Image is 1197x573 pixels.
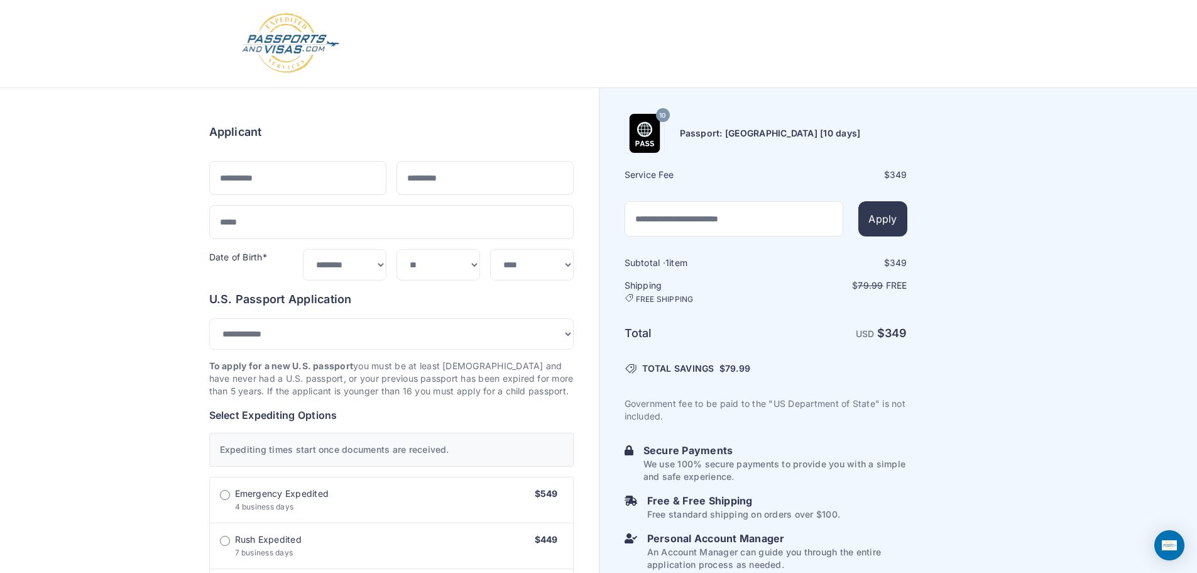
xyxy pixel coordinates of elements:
strong: To apply for a new U.S. passport [209,360,354,371]
span: 79.99 [725,363,750,374]
h6: Personal Account Manager [647,531,907,546]
span: TOTAL SAVINGS [642,362,714,375]
span: $ [719,362,750,375]
button: Apply [858,201,907,236]
span: Free [886,280,907,291]
p: We use 100% secure payments to provide you with a simple and safe experience. [643,458,907,483]
h6: Select Expediting Options [209,408,574,423]
span: 1 [665,257,669,268]
span: USD [856,328,875,339]
div: Open Intercom Messenger [1154,530,1184,560]
span: $549 [535,488,558,499]
h6: Secure Payments [643,443,907,458]
h6: Subtotal · item [625,257,765,269]
span: FREE SHIPPING [636,294,694,304]
p: Government fee to be paid to the "US Department of State" is not included. [625,398,907,423]
p: you must be at least [DEMOGRAPHIC_DATA] and have never had a U.S. passport, or your previous pass... [209,360,574,398]
label: Date of Birth* [209,252,267,262]
div: Expediting times start once documents are received. [209,433,574,467]
div: $ [767,257,907,269]
span: 349 [885,326,907,340]
span: 349 [890,257,907,268]
img: Logo [241,13,341,75]
span: Rush Expedited [235,533,302,546]
span: Emergency Expedited [235,487,329,500]
span: 7 business days [235,548,293,557]
span: 349 [890,169,907,180]
div: $ [767,169,907,181]
h6: Free & Free Shipping [647,493,840,508]
span: 4 business days [235,502,294,511]
h6: Passport: [GEOGRAPHIC_DATA] [10 days] [680,127,861,140]
p: An Account Manager can guide you through the entire application process as needed. [647,546,907,571]
span: 10 [659,108,665,124]
p: $ [767,279,907,292]
strong: $ [877,326,907,340]
h6: Total [625,325,765,342]
p: Free standard shipping on orders over $100. [647,508,840,521]
h6: Shipping [625,279,765,304]
h6: Applicant [209,123,262,141]
span: 79.99 [858,280,883,291]
img: Product Name [625,114,664,153]
h6: Service Fee [625,169,765,181]
span: $449 [535,534,558,545]
h6: U.S. Passport Application [209,291,574,308]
